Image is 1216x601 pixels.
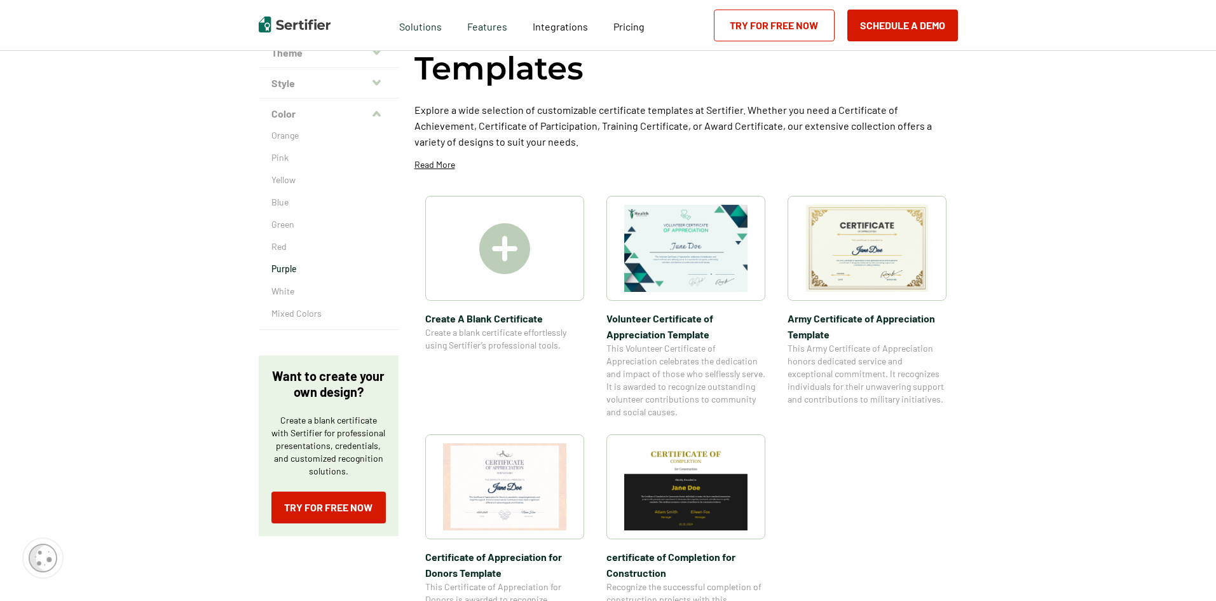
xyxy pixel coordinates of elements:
[259,17,331,32] img: Sertifier | Digital Credentialing Platform
[259,38,399,68] button: Theme
[271,285,386,298] a: White
[271,174,386,186] a: Yellow
[271,129,386,142] a: Orange
[271,218,386,231] a: Green
[606,342,765,418] span: This Volunteer Certificate of Appreciation celebrates the dedication and impact of those who self...
[259,68,399,99] button: Style
[29,544,57,572] img: Cookie Popup Icon
[271,492,386,523] a: Try for Free Now
[271,263,386,275] a: Purple
[613,17,645,33] a: Pricing
[425,549,584,581] span: Certificate of Appreciation for Donors​ Template
[443,443,566,530] img: Certificate of Appreciation for Donors​ Template
[271,240,386,253] a: Red
[259,99,399,129] button: Color
[271,196,386,209] a: Blue
[271,368,386,400] p: Want to create your own design?
[259,129,399,330] div: Color
[606,549,765,581] span: certificate of Completion for Construction
[399,17,442,33] span: Solutions
[467,17,507,33] span: Features
[714,10,835,41] a: Try for Free Now
[271,151,386,164] a: Pink
[606,196,765,418] a: Volunteer Certificate of Appreciation TemplateVolunteer Certificate of Appreciation TemplateThis ...
[414,102,958,149] p: Explore a wide selection of customizable certificate templates at Sertifier. Whether you need a C...
[533,20,588,32] span: Integrations
[624,443,748,530] img: certificate of Completion for Construction
[414,158,455,171] p: Read More
[1152,540,1216,601] iframe: Chat Widget
[613,20,645,32] span: Pricing
[788,196,946,418] a: Army Certificate of Appreciation​ TemplateArmy Certificate of Appreciation​ TemplateThis Army Cer...
[847,10,958,41] button: Schedule a Demo
[788,310,946,342] span: Army Certificate of Appreciation​ Template
[271,307,386,320] a: Mixed Colors
[479,223,530,274] img: Create A Blank Certificate
[533,17,588,33] a: Integrations
[788,342,946,406] span: This Army Certificate of Appreciation honors dedicated service and exceptional commitment. It rec...
[606,310,765,342] span: Volunteer Certificate of Appreciation Template
[425,310,584,326] span: Create A Blank Certificate
[624,205,748,292] img: Volunteer Certificate of Appreciation Template
[805,205,929,292] img: Army Certificate of Appreciation​ Template
[271,414,386,478] p: Create a blank certificate with Sertifier for professional presentations, credentials, and custom...
[425,326,584,352] span: Create a blank certificate effortlessly using Sertifier’s professional tools.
